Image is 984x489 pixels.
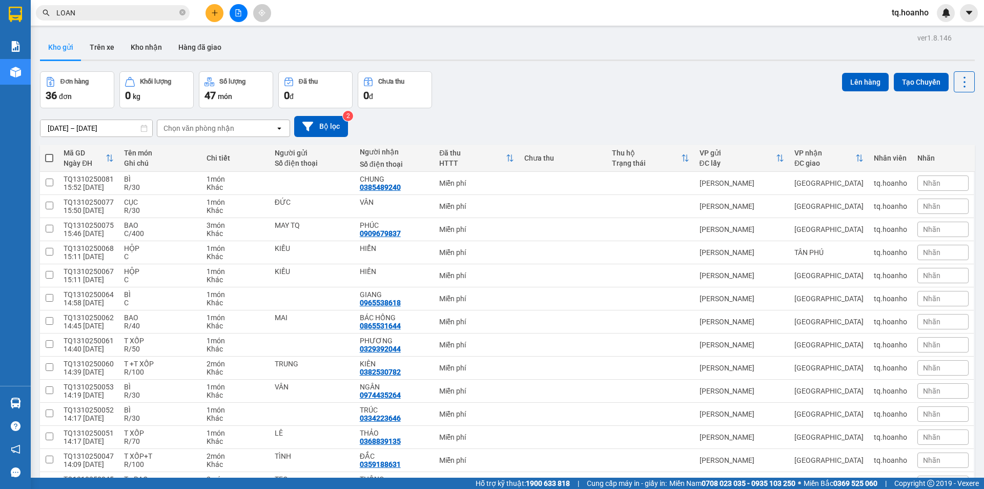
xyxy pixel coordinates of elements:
[794,410,864,418] div: [GEOGRAPHIC_DATA]
[124,276,196,284] div: C
[360,160,429,168] div: Số điện thoại
[294,116,348,137] button: Bộ lọc
[789,145,869,172] th: Toggle SortBy
[207,244,264,252] div: 1 món
[275,429,350,437] div: LÊ
[98,32,202,44] div: CHUNG
[124,244,196,252] div: HỘP
[9,7,22,22] img: logo-vxr
[124,206,196,214] div: R/30
[275,198,350,206] div: ĐỨC
[360,414,401,422] div: 0334223646
[700,295,784,303] div: [PERSON_NAME]
[700,159,776,167] div: ĐC lấy
[360,290,429,299] div: GIANG
[207,322,264,330] div: Khác
[10,67,21,77] img: warehouse-icon
[207,183,264,191] div: Khác
[140,78,171,85] div: Khối lượng
[40,120,152,136] input: Select a date range.
[917,154,969,162] div: Nhãn
[794,202,864,210] div: [GEOGRAPHIC_DATA]
[439,410,514,418] div: Miễn phí
[360,183,401,191] div: 0385489240
[64,221,114,229] div: TQ1310250075
[434,145,519,172] th: Toggle SortBy
[124,414,196,422] div: R/30
[275,383,350,391] div: VÂN
[874,341,907,349] div: tq.hoanho
[207,290,264,299] div: 1 món
[874,295,907,303] div: tq.hoanho
[207,276,264,284] div: Khác
[207,414,264,422] div: Khác
[119,71,194,108] button: Khối lượng0kg
[360,368,401,376] div: 0382530782
[439,341,514,349] div: Miễn phí
[360,267,429,276] div: HIỀN
[290,92,294,101] span: đ
[794,295,864,303] div: [GEOGRAPHIC_DATA]
[124,437,196,445] div: R/70
[700,456,784,464] div: [PERSON_NAME]
[874,364,907,372] div: tq.hoanho
[207,437,264,445] div: Khác
[794,387,864,395] div: [GEOGRAPHIC_DATA]
[275,159,350,167] div: Số điện thoại
[124,475,196,483] div: T +BAO
[124,391,196,399] div: R/30
[874,154,907,162] div: Nhân viên
[11,467,20,477] span: message
[40,35,81,60] button: Kho gửi
[917,32,952,44] div: ver 1.8.146
[360,345,401,353] div: 0329392044
[124,314,196,322] div: BAO
[794,159,855,167] div: ĐC giao
[124,452,196,460] div: T XỐP+T
[804,478,877,489] span: Miền Bắc
[230,4,248,22] button: file-add
[124,221,196,229] div: BAO
[258,9,265,16] span: aim
[64,314,114,322] div: TQ1310250062
[64,383,114,391] div: TQ1310250053
[207,429,264,437] div: 1 món
[923,410,940,418] span: Nhãn
[360,244,429,252] div: HIỂN
[700,225,784,233] div: [PERSON_NAME]
[833,479,877,487] strong: 0369 525 060
[923,433,940,441] span: Nhãn
[124,383,196,391] div: BÌ
[363,89,369,102] span: 0
[874,433,907,441] div: tq.hoanho
[207,391,264,399] div: Khác
[360,337,429,345] div: PHƯƠNG
[702,479,795,487] strong: 0708 023 035 - 0935 103 250
[40,71,114,108] button: Đơn hàng36đơn
[923,364,940,372] span: Nhãn
[360,391,401,399] div: 0974435264
[343,111,353,121] sup: 2
[64,391,114,399] div: 14:19 [DATE]
[360,322,401,330] div: 0865531644
[64,414,114,422] div: 14:17 [DATE]
[125,89,131,102] span: 0
[124,345,196,353] div: R/50
[360,460,401,468] div: 0359188631
[206,4,223,22] button: plus
[124,267,196,276] div: HỘP
[275,244,350,252] div: KIỀU
[874,179,907,187] div: tq.hoanho
[10,41,21,52] img: solution-icon
[11,421,20,431] span: question-circle
[369,92,373,101] span: đ
[794,248,864,257] div: TÂN PHÚ
[923,271,940,280] span: Nhãn
[874,202,907,210] div: tq.hoanho
[207,368,264,376] div: Khác
[794,341,864,349] div: [GEOGRAPHIC_DATA]
[275,360,350,368] div: TRUNG
[794,456,864,464] div: [GEOGRAPHIC_DATA]
[46,89,57,102] span: 36
[9,9,91,32] div: [PERSON_NAME]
